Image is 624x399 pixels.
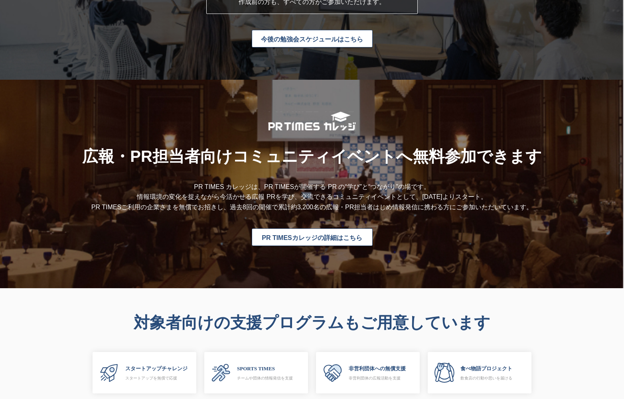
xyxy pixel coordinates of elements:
a: 今後の勉強会スケジュールはこちら [252,30,373,47]
p: 飲食店の行動や思いを届ける [460,376,512,381]
p: 非営利団体への無償支援 [349,365,406,373]
h2: 対象者向けの支援プログラムもご用意しています [59,312,565,333]
a: 食べ物語プロジェクト 飲食店の行動や思いを届ける [428,352,531,393]
a: PR TIMESカレッジの詳細はこちら [252,228,373,246]
img: >PR TIMESカレッジ [268,112,356,131]
a: 非営利団体への無償支援 非営利団体の広報活動を支援 [316,352,420,393]
p: スタートアップチャレンジ [125,365,188,373]
a: スタートアップチャレンジ スタートアップを無償で応援 [93,352,196,393]
p: SPORTS TIMES [237,365,293,373]
p: 非営利団体の広報活動を支援 [349,376,406,381]
p: 広報・PR担当者向けコミュニティ イベントへ無料参加できます [82,147,542,166]
p: 食べ物語プロジェクト [460,365,512,373]
p: スタートアップを無償で応援 [125,376,188,381]
p: チームや団体の情報発信を支援 [237,376,293,381]
p: PR TIMES カレッジは、PR TIMESが開催する PR の“学び”と“つながり”の場です。 情報環境の変化を捉えながら今活かせる広報 PRを学び、交流できるコミュニティイベントとして、[... [91,182,533,212]
a: SPORTS TIMES チームや団体の情報発信を支援 [204,352,308,393]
